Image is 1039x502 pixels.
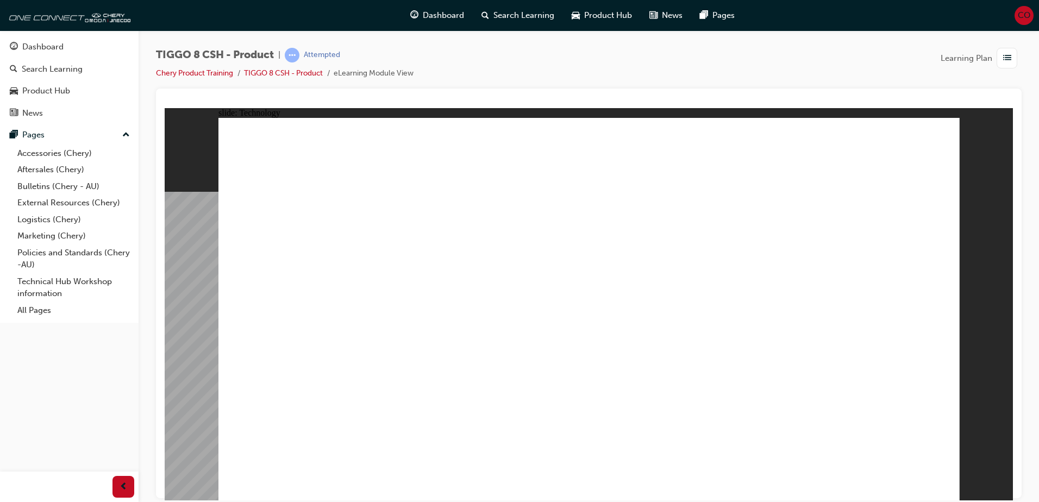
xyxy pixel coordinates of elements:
span: learningRecordVerb_ATTEMPT-icon [285,48,299,62]
span: list-icon [1003,52,1011,65]
span: guage-icon [10,42,18,52]
span: TIGGO 8 CSH - Product [156,49,274,61]
span: Search Learning [493,9,554,22]
a: news-iconNews [641,4,691,27]
a: Product Hub [4,81,134,101]
span: Learning Plan [941,52,992,65]
a: Logistics (Chery) [13,211,134,228]
a: Aftersales (Chery) [13,161,134,178]
a: Dashboard [4,37,134,57]
span: CO [1018,9,1030,22]
button: DashboardSearch LearningProduct HubNews [4,35,134,125]
button: Pages [4,125,134,145]
span: pages-icon [700,9,708,22]
button: Learning Plan [941,48,1022,68]
a: Technical Hub Workshop information [13,273,134,302]
a: External Resources (Chery) [13,194,134,211]
span: guage-icon [410,9,418,22]
span: | [278,49,280,61]
div: Pages [22,129,45,141]
a: All Pages [13,302,134,319]
div: News [22,107,43,120]
span: car-icon [572,9,580,22]
li: eLearning Module View [334,67,414,80]
span: pages-icon [10,130,18,140]
a: TIGGO 8 CSH - Product [244,68,323,78]
button: CO [1015,6,1034,25]
a: Search Learning [4,59,134,79]
a: Bulletins (Chery - AU) [13,178,134,195]
a: search-iconSearch Learning [473,4,563,27]
div: Dashboard [22,41,64,53]
div: Search Learning [22,63,83,76]
div: Product Hub [22,85,70,97]
span: search-icon [10,65,17,74]
span: search-icon [481,9,489,22]
a: guage-iconDashboard [402,4,473,27]
a: car-iconProduct Hub [563,4,641,27]
span: Dashboard [423,9,464,22]
a: pages-iconPages [691,4,743,27]
img: oneconnect [5,4,130,26]
a: Accessories (Chery) [13,145,134,162]
span: Product Hub [584,9,632,22]
a: News [4,103,134,123]
a: Marketing (Chery) [13,228,134,244]
a: Chery Product Training [156,68,233,78]
span: Pages [712,9,735,22]
span: prev-icon [120,480,128,494]
a: Policies and Standards (Chery -AU) [13,244,134,273]
span: news-icon [10,109,18,118]
span: up-icon [122,128,130,142]
div: Attempted [304,50,340,60]
span: News [662,9,683,22]
span: news-icon [649,9,658,22]
span: car-icon [10,86,18,96]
